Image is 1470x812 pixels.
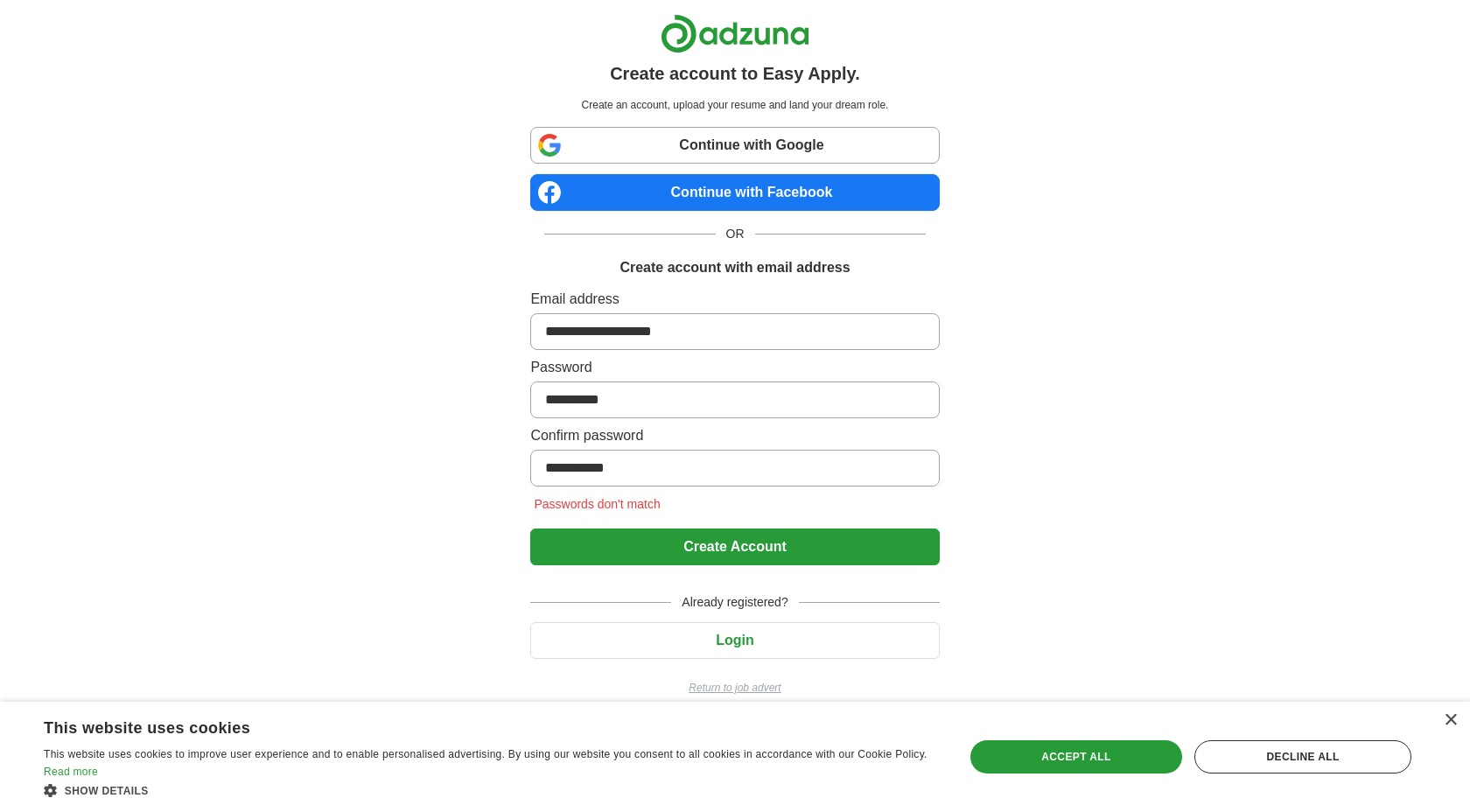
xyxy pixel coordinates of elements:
a: Continue with Facebook [530,174,939,211]
span: Already registered? [671,593,798,612]
div: This website uses cookies [44,712,893,738]
label: Email address [530,289,939,310]
label: Password [530,357,939,378]
button: Create Account [530,528,939,565]
button: Login [530,622,939,659]
span: This website uses cookies to improve user experience and to enable personalised advertising. By u... [44,748,927,760]
a: Login [530,633,939,647]
span: Passwords don't match [530,497,663,511]
div: Decline all [1194,740,1411,773]
label: Confirm password [530,425,939,446]
h1: Create account with email address [619,257,850,278]
img: Adzuna logo [661,14,809,53]
h1: Create account to Easy Apply. [610,60,860,87]
span: Show details [65,785,149,797]
span: OR [716,225,755,243]
div: Show details [44,781,937,799]
div: Close [1444,714,1457,727]
a: Return to job advert [530,680,939,696]
a: Continue with Google [530,127,939,164]
p: Create an account, upload your resume and land your dream role. [534,97,935,113]
a: Read more, opens a new window [44,766,98,778]
div: Accept all [970,740,1182,773]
